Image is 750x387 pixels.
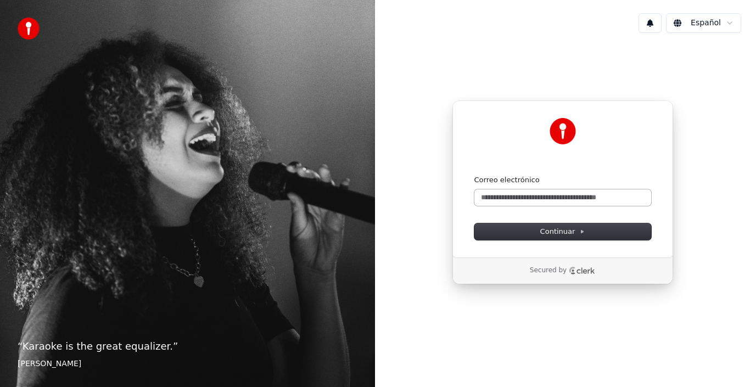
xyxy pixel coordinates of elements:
img: youka [18,18,40,40]
span: Continuar [540,227,585,237]
label: Correo electrónico [474,175,540,185]
a: Clerk logo [569,267,595,274]
p: “ Karaoke is the great equalizer. ” [18,339,357,354]
footer: [PERSON_NAME] [18,358,357,369]
p: Secured by [530,266,567,275]
img: Youka [550,118,576,144]
button: Continuar [474,223,651,240]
